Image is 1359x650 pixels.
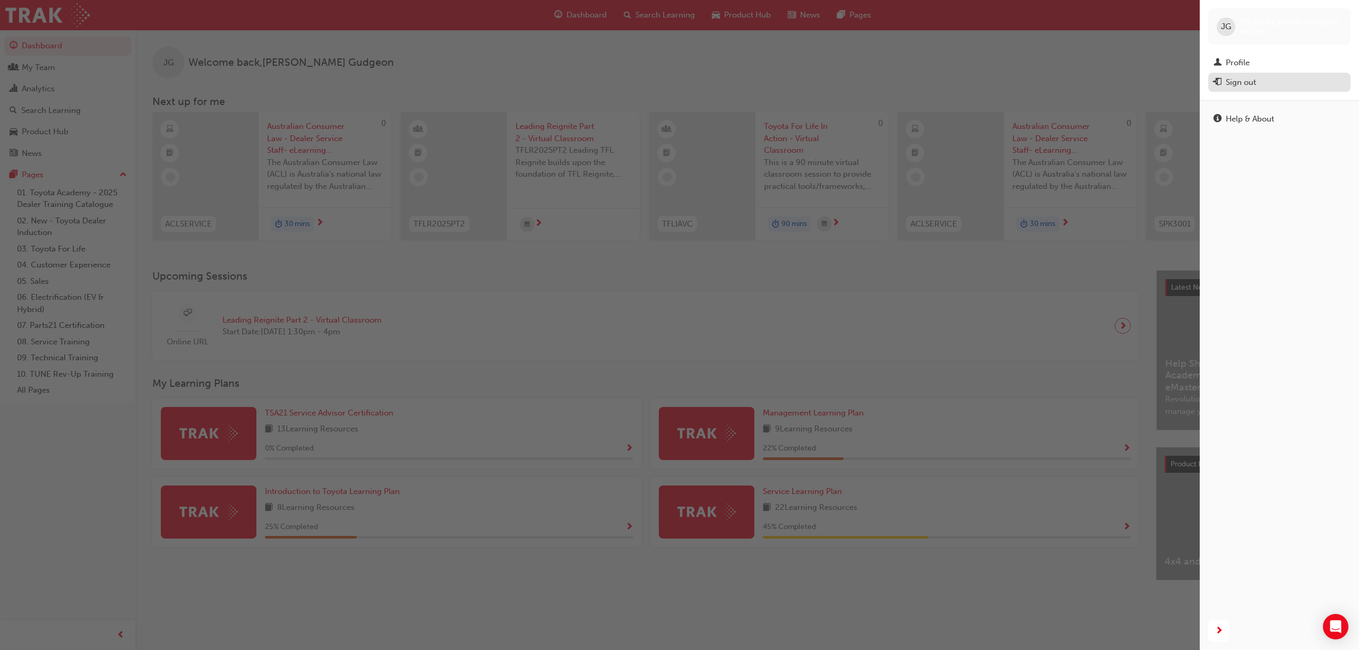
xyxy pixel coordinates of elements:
[1221,21,1231,33] span: JG
[1226,113,1274,125] div: Help & About
[1208,109,1351,129] a: Help & About
[1214,78,1222,88] span: exit-icon
[1208,73,1351,92] button: Sign out
[1208,53,1351,73] a: Profile
[1240,27,1263,36] span: 441765
[1214,115,1222,124] span: info-icon
[1240,17,1339,27] span: [PERSON_NAME] Gudgeon
[1214,58,1222,68] span: man-icon
[1323,614,1348,639] div: Open Intercom Messenger
[1226,76,1256,89] div: Sign out
[1226,57,1250,69] div: Profile
[1215,625,1223,638] span: next-icon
